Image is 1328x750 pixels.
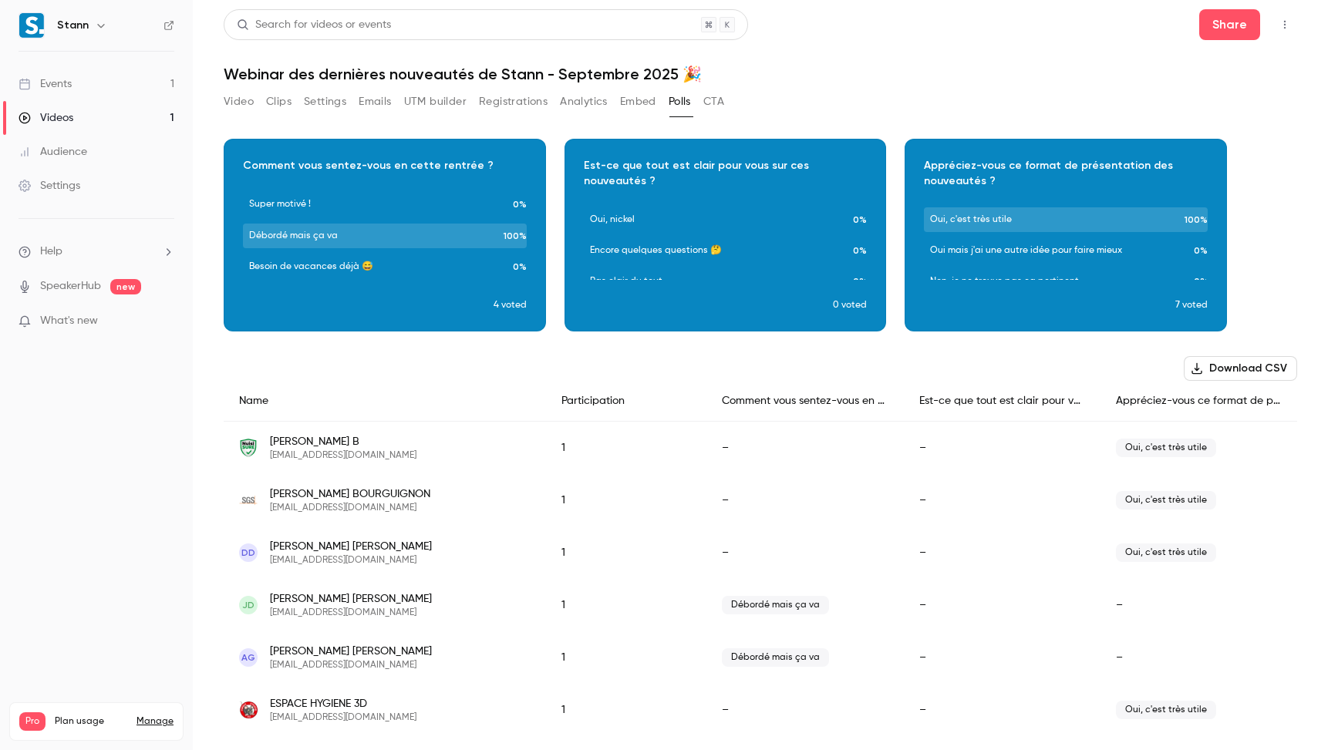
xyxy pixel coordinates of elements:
[706,422,903,475] div: –
[19,244,174,260] li: help-dropdown-opener
[137,715,174,728] a: Manage
[57,18,89,33] h6: Stann
[224,422,1297,475] div: contact@nuisisure.fr
[1100,381,1297,422] div: Appréciez-vous ce format de présentation des nouveautés ?
[404,89,467,114] button: UTM builder
[304,89,346,114] button: Settings
[1272,12,1297,37] button: Top Bar Actions
[40,313,98,329] span: What's new
[241,546,255,560] span: dD
[237,17,391,33] div: Search for videos or events
[239,439,258,457] img: nuisisure.fr
[1116,491,1216,510] span: Oui, c'est très utile
[55,715,127,728] span: Plan usage
[270,711,416,724] span: [EMAIL_ADDRESS][DOMAIN_NAME]
[224,631,1297,684] div: alex.guepes.frelons.0363@gmail.com
[1100,631,1297,684] div: –
[156,314,174,328] iframe: Noticeable Trigger
[359,89,391,114] button: Emails
[224,65,1297,83] h1: Webinar des dernières nouveautés de Stann - Septembre 2025 🎉
[224,89,254,114] button: Video
[904,474,1100,526] div: –
[241,651,255,664] span: AG
[19,178,80,193] div: Settings
[722,648,829,667] span: Débordé mais ça va
[270,434,416,449] span: [PERSON_NAME] B
[706,526,903,579] div: –
[546,422,707,475] div: 1
[266,89,292,114] button: Clips
[270,607,432,619] span: [EMAIL_ADDRESS][DOMAIN_NAME]
[1116,439,1216,457] span: Oui, c'est très utile
[904,579,1100,631] div: –
[19,76,72,92] div: Events
[546,684,707,736] div: 1
[40,244,62,260] span: Help
[40,278,101,294] a: SpeakerHub
[270,591,432,607] span: [PERSON_NAME] [PERSON_NAME]
[224,381,546,422] div: Name
[270,659,432,671] span: [EMAIL_ADDRESS][DOMAIN_NAME]
[669,89,691,114] button: Polls
[1116,701,1216,719] span: Oui, c'est très utile
[722,596,829,614] span: Débordé mais ça va
[620,89,656,114] button: Embed
[1199,9,1260,40] button: Share
[270,539,432,554] span: [PERSON_NAME] [PERSON_NAME]
[706,684,903,736] div: –
[242,598,254,612] span: jD
[270,502,430,514] span: [EMAIL_ADDRESS][DOMAIN_NAME]
[703,89,724,114] button: CTA
[904,422,1100,475] div: –
[19,13,44,38] img: Stann
[19,110,73,126] div: Videos
[224,684,1297,736] div: contact@espacehygiene3d.com
[904,684,1100,736] div: –
[706,381,903,422] div: Comment vous sentez-vous en cette rentrée ?
[270,486,430,502] span: [PERSON_NAME] BOURGUIGNON
[479,89,548,114] button: Registrations
[546,474,707,526] div: 1
[546,526,707,579] div: 1
[110,279,141,294] span: new
[1184,356,1297,381] button: Download CSV
[19,144,87,160] div: Audience
[904,381,1100,422] div: Est-ce que tout est clair pour vous sur ces nouveautés ?
[904,526,1100,579] div: –
[706,474,903,526] div: –
[224,526,1297,579] div: contact@sth01.com
[270,696,416,711] span: ESPACE HYGIENE 3D
[1100,579,1297,631] div: –
[239,701,258,719] img: espacehygiene3d.com
[560,89,608,114] button: Analytics
[224,474,1297,526] div: xavier.bourguignon@sgs.com
[224,579,1297,631] div: nuisibles.experts@gmail.com
[904,631,1100,684] div: –
[270,644,432,659] span: [PERSON_NAME] [PERSON_NAME]
[270,554,432,567] span: [EMAIL_ADDRESS][DOMAIN_NAME]
[239,491,258,510] img: sgs.com
[546,631,707,684] div: 1
[270,449,416,462] span: [EMAIL_ADDRESS][DOMAIN_NAME]
[19,712,46,731] span: Pro
[546,381,707,422] div: Participation
[1116,543,1216,562] span: Oui, c'est très utile
[546,579,707,631] div: 1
